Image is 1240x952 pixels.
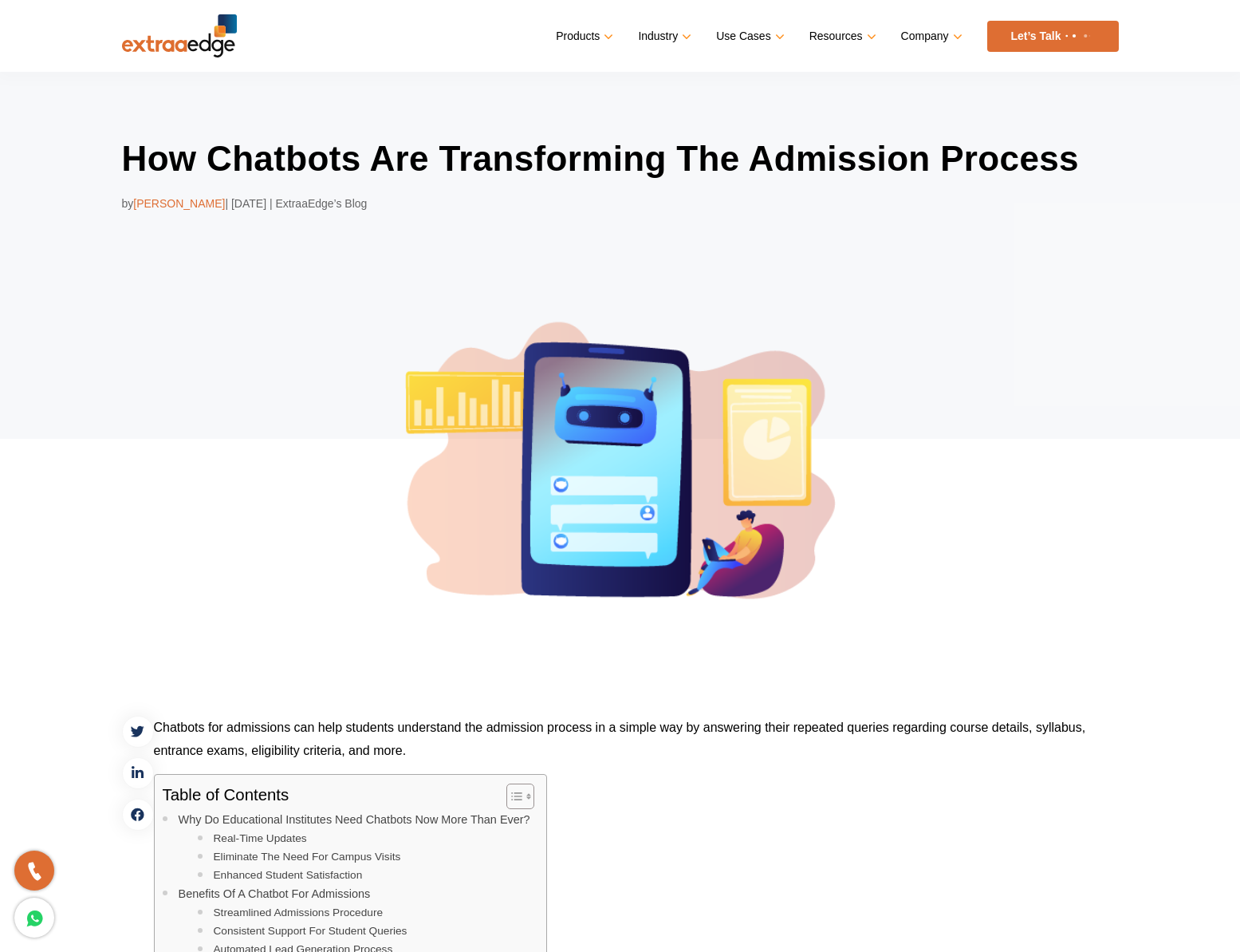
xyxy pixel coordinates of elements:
div: by | [DATE] | ExtraaEdge’s Blog [122,194,1119,213]
a: facebook [122,799,154,831]
a: Real-Time Updates [214,830,307,847]
a: Industry [638,25,688,48]
a: Consistent Support For Student Queries [214,922,407,940]
a: Streamlined Admissions Procedure [214,904,384,922]
a: Let’s Talk [987,21,1119,52]
p: Table of Contents [163,785,289,803]
a: Resources [809,25,873,48]
a: Enhanced Student Satisfaction [214,867,363,884]
span: [PERSON_NAME] [133,197,225,210]
a: Products [556,25,610,48]
a: Use Cases [716,25,781,48]
a: twitter [122,716,154,748]
a: linkedin [122,757,154,789]
h1: How Chatbots Are Transforming The Admission Process [122,136,1119,182]
p: Chatbots for admissions can help students understand the admission process in a simple way by ans... [122,716,1119,762]
a: Benefits Of A Chatbot For Admissions [179,885,371,903]
a: Why Do Educational Institutes Need Chatbots Now More Than Ever? [179,811,530,829]
a: Toggle Table of Content [494,783,530,810]
a: Eliminate The Need For Campus Visits [214,848,401,866]
a: Company [901,25,959,48]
